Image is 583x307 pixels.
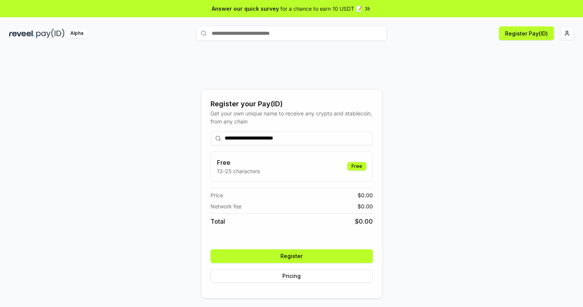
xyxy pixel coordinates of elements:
[499,26,554,40] button: Register Pay(ID)
[211,202,241,210] span: Network fee
[211,269,373,283] button: Pricing
[280,5,362,13] span: for a chance to earn 10 USDT 📝
[211,109,373,125] div: Get your own unique name to receive any crypto and stablecoin, from any chain
[217,158,260,167] h3: Free
[9,29,35,38] img: reveel_dark
[217,167,260,175] p: 13-25 characters
[347,162,366,171] div: Free
[212,5,279,13] span: Answer our quick survey
[211,217,225,226] span: Total
[358,202,373,210] span: $ 0.00
[211,99,373,109] div: Register your Pay(ID)
[211,191,223,199] span: Price
[355,217,373,226] span: $ 0.00
[66,29,87,38] div: Alpha
[358,191,373,199] span: $ 0.00
[36,29,65,38] img: pay_id
[211,249,373,263] button: Register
